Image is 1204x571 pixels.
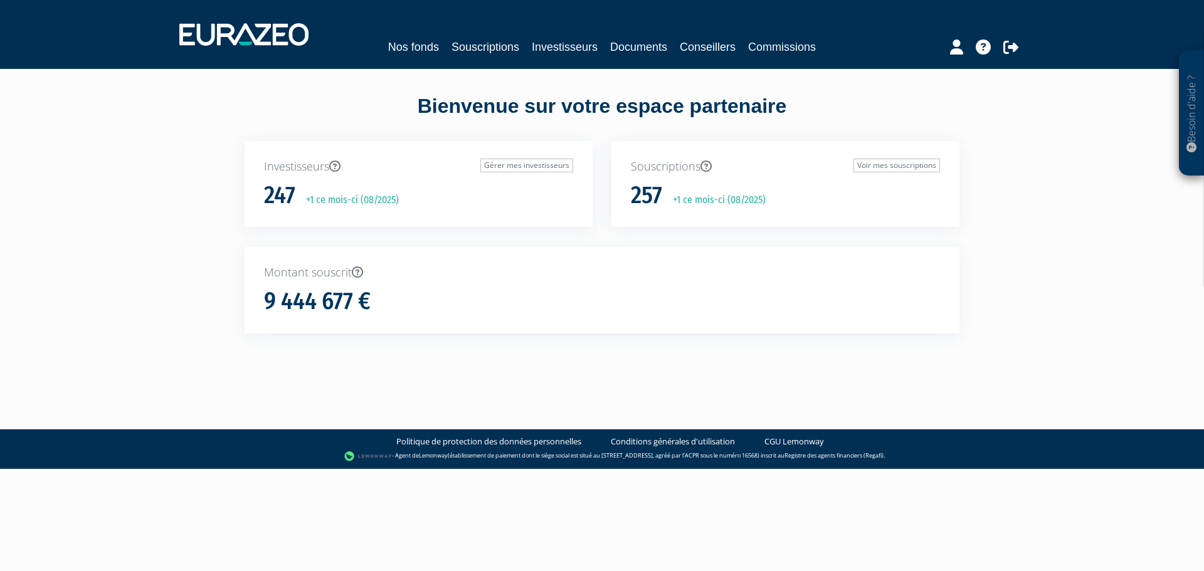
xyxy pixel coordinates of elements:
[388,38,439,56] a: Nos fonds
[631,182,662,209] h1: 257
[396,436,581,448] a: Politique de protection des données personnelles
[532,38,598,56] a: Investisseurs
[419,451,448,459] a: Lemonway
[680,38,736,56] a: Conseillers
[664,193,766,207] p: +1 ce mois-ci (08/2025)
[264,288,371,315] h1: 9 444 677 €
[13,450,1191,463] div: - Agent de (établissement de paiement dont le siège social est situé au [STREET_ADDRESS], agréé p...
[344,450,393,463] img: logo-lemonway.png
[451,38,519,56] a: Souscriptions
[264,265,940,281] p: Montant souscrit
[1185,57,1199,170] p: Besoin d'aide ?
[179,23,309,46] img: 1732889491-logotype_eurazeo_blanc_rvb.png
[631,159,940,175] p: Souscriptions
[764,436,824,448] a: CGU Lemonway
[611,436,735,448] a: Conditions générales d'utilisation
[784,451,884,459] a: Registre des agents financiers (Regafi)
[264,159,573,175] p: Investisseurs
[297,193,399,207] p: +1 ce mois-ci (08/2025)
[480,159,573,172] a: Gérer mes investisseurs
[748,38,816,56] a: Commissions
[264,182,295,209] h1: 247
[235,92,969,141] div: Bienvenue sur votre espace partenaire
[610,38,667,56] a: Documents
[853,159,940,172] a: Voir mes souscriptions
